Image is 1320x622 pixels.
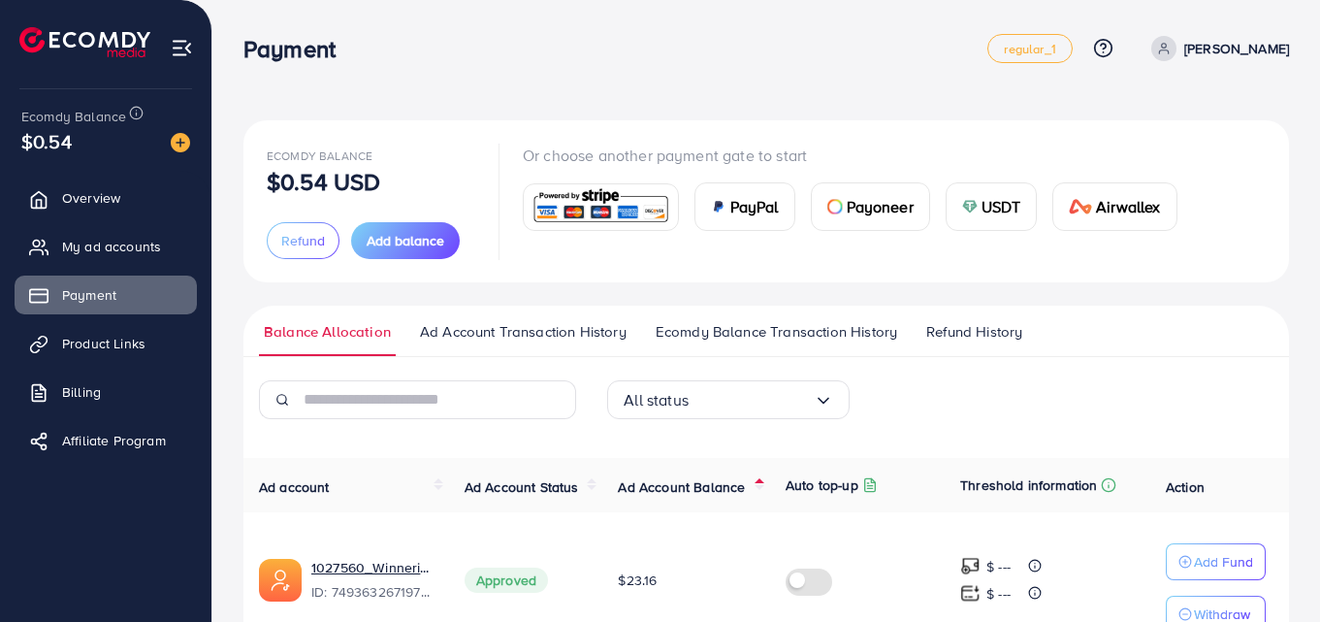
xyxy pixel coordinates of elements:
[62,237,161,256] span: My ad accounts
[1194,550,1253,573] p: Add Fund
[1096,195,1160,218] span: Airwallex
[960,474,1097,497] p: Threshold information
[62,382,101,402] span: Billing
[946,182,1038,231] a: cardUSDT
[15,227,197,266] a: My ad accounts
[811,182,930,231] a: cardPayoneer
[267,170,380,193] p: $0.54 USD
[21,127,72,155] span: $0.54
[311,558,434,577] a: 1027560_Winnerize_1744747938584
[730,195,779,218] span: PayPal
[267,222,339,259] button: Refund
[264,321,391,343] span: Balance Allocation
[827,199,843,214] img: card
[656,321,897,343] span: Ecomdy Balance Transaction History
[607,380,850,419] div: Search for option
[689,385,814,415] input: Search for option
[1238,535,1305,607] iframe: Chat
[21,107,126,126] span: Ecomdy Balance
[986,555,1011,578] p: $ ---
[1184,37,1289,60] p: [PERSON_NAME]
[367,231,444,250] span: Add balance
[786,474,858,497] p: Auto top-up
[1052,182,1176,231] a: cardAirwallex
[351,222,460,259] button: Add balance
[15,179,197,217] a: Overview
[281,231,325,250] span: Refund
[986,582,1011,606] p: $ ---
[618,477,745,497] span: Ad Account Balance
[15,421,197,460] a: Affiliate Program
[962,199,978,214] img: card
[960,556,981,576] img: top-up amount
[987,34,1072,63] a: regular_1
[62,334,145,353] span: Product Links
[926,321,1022,343] span: Refund History
[259,477,330,497] span: Ad account
[465,568,548,593] span: Approved
[15,276,197,314] a: Payment
[171,133,190,152] img: image
[62,285,116,305] span: Payment
[19,27,150,57] img: logo
[15,373,197,411] a: Billing
[171,37,193,59] img: menu
[624,385,689,415] span: All status
[847,195,914,218] span: Payoneer
[311,558,434,603] div: <span class='underline'>1027560_Winnerize_1744747938584</span></br>7493632671978045448
[311,582,434,602] span: ID: 7493632671978045448
[523,144,1193,167] p: Or choose another payment gate to start
[1143,36,1289,61] a: [PERSON_NAME]
[62,431,166,450] span: Affiliate Program
[694,182,795,231] a: cardPayPal
[1069,199,1092,214] img: card
[465,477,579,497] span: Ad Account Status
[1166,543,1266,580] button: Add Fund
[420,321,627,343] span: Ad Account Transaction History
[1004,43,1055,55] span: regular_1
[982,195,1021,218] span: USDT
[62,188,120,208] span: Overview
[243,35,351,63] h3: Payment
[523,183,679,231] a: card
[530,186,672,228] img: card
[1166,477,1205,497] span: Action
[267,147,372,164] span: Ecomdy Balance
[960,583,981,604] img: top-up amount
[259,559,302,602] img: ic-ads-acc.e4c84228.svg
[15,324,197,363] a: Product Links
[618,571,657,590] span: $23.16
[711,199,726,214] img: card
